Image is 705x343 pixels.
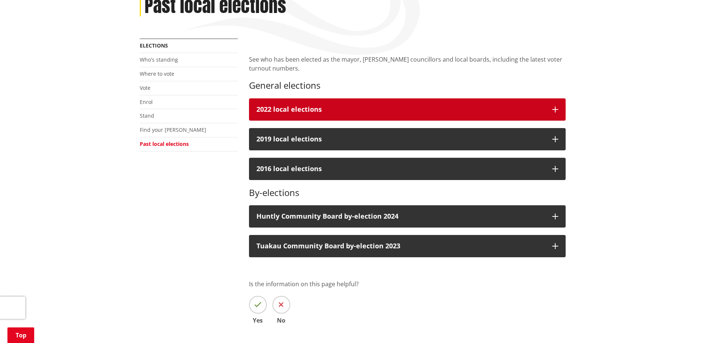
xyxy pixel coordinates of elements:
a: Enrol [140,98,153,105]
div: Tuakau Community Board by-election 2023 [256,242,545,250]
a: Stand [140,112,154,119]
iframe: Messenger Launcher [671,312,698,339]
button: Huntly Community Board by-election 2024 [249,205,566,228]
h3: General elections [249,80,566,91]
h3: 2016 local elections [256,165,545,173]
p: Is the information on this page helpful? [249,280,566,288]
button: Tuakau Community Board by-election 2023 [249,235,566,257]
a: Top [7,327,34,343]
a: Who's standing [140,56,178,63]
div: 2022 local elections [256,106,545,113]
span: Yes [249,317,267,323]
a: Where to vote [140,70,174,77]
h3: By-elections [249,187,566,198]
button: 2022 local elections [249,98,566,121]
button: 2016 local elections [249,158,566,180]
button: 2019 local elections [249,128,566,150]
a: Find your [PERSON_NAME] [140,126,206,133]
a: Past local elections [140,140,189,147]
a: Vote [140,84,151,91]
a: Elections [140,42,168,49]
span: No [272,317,290,323]
div: Huntly Community Board by-election 2024 [256,213,545,220]
p: See who has been elected as the mayor, [PERSON_NAME] councillors and local boards, including the ... [249,55,566,73]
h3: 2019 local elections [256,135,545,143]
